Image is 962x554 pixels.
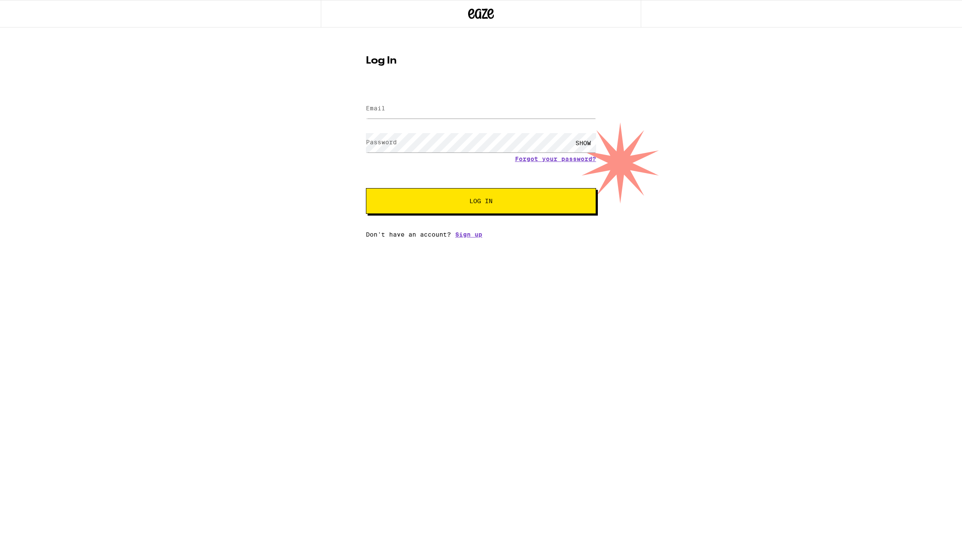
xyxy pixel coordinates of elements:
[455,231,482,238] a: Sign up
[366,188,596,214] button: Log In
[366,139,397,146] label: Password
[366,99,596,119] input: Email
[515,155,596,162] a: Forgot your password?
[570,133,596,152] div: SHOW
[469,198,493,204] span: Log In
[366,231,596,238] div: Don't have an account?
[366,56,596,66] h1: Log In
[366,105,385,112] label: Email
